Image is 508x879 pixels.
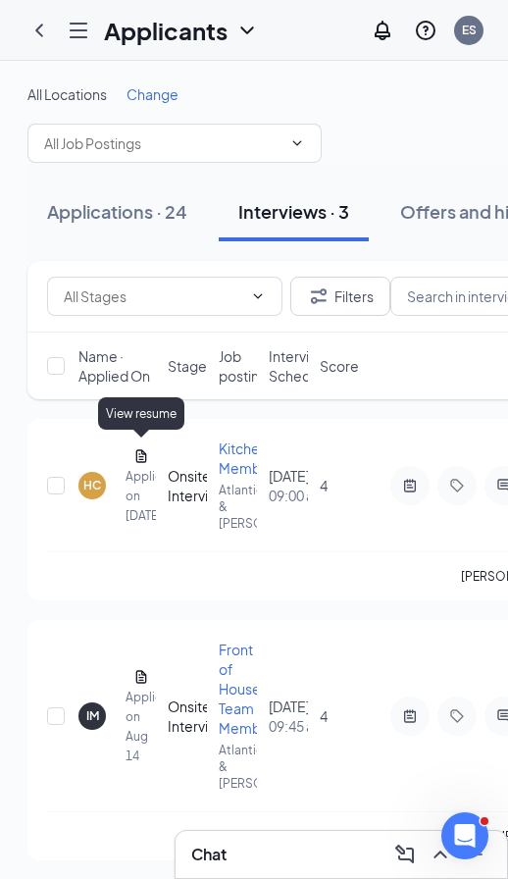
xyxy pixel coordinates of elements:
[83,477,101,493] div: HC
[219,482,258,532] p: Atlantic & [PERSON_NAME]
[219,641,275,737] span: Front of House Team Member
[27,85,107,103] span: All Locations
[269,486,308,505] span: 09:00 am - 09:15 am
[414,19,437,42] svg: QuestionInfo
[269,466,308,505] div: [DATE]
[219,742,258,792] p: Atlantic & [PERSON_NAME]
[445,478,469,493] svg: Tag
[371,19,394,42] svg: Notifications
[133,448,149,464] svg: Document
[320,356,359,376] span: Score
[133,669,149,685] svg: Document
[307,284,330,308] svg: Filter
[64,285,242,307] input: All Stages
[425,839,456,870] button: ChevronUp
[429,843,452,866] svg: ChevronUp
[393,843,417,866] svg: ComposeMessage
[67,19,90,42] svg: Hamburger
[320,707,328,725] span: 4
[290,277,390,316] button: Filter Filters
[462,22,477,38] div: ES
[250,288,266,304] svg: ChevronDown
[289,135,305,151] svg: ChevronDown
[191,844,227,865] h3: Chat
[269,346,330,386] span: Interview Schedule
[398,708,422,724] svg: ActiveNote
[441,812,488,859] iframe: Intercom live chat
[98,397,184,430] div: View resume
[86,707,99,724] div: IM
[389,839,421,870] button: ComposeMessage
[47,199,187,224] div: Applications · 24
[398,478,422,493] svg: ActiveNote
[238,199,349,224] div: Interviews · 3
[445,708,469,724] svg: Tag
[320,477,328,494] span: 4
[219,439,275,477] span: Kitchen Member
[44,132,281,154] input: All Job Postings
[27,19,51,42] svg: ChevronLeft
[168,466,207,505] div: Onsite Interview
[127,85,178,103] span: Change
[78,346,156,386] span: Name · Applied On
[235,19,259,42] svg: ChevronDown
[104,14,228,47] h1: Applicants
[269,716,308,736] span: 09:45 am - 10:00 am
[269,697,308,736] div: [DATE]
[168,697,207,736] div: Onsite Interview
[219,346,268,386] span: Job posting
[168,356,207,376] span: Stage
